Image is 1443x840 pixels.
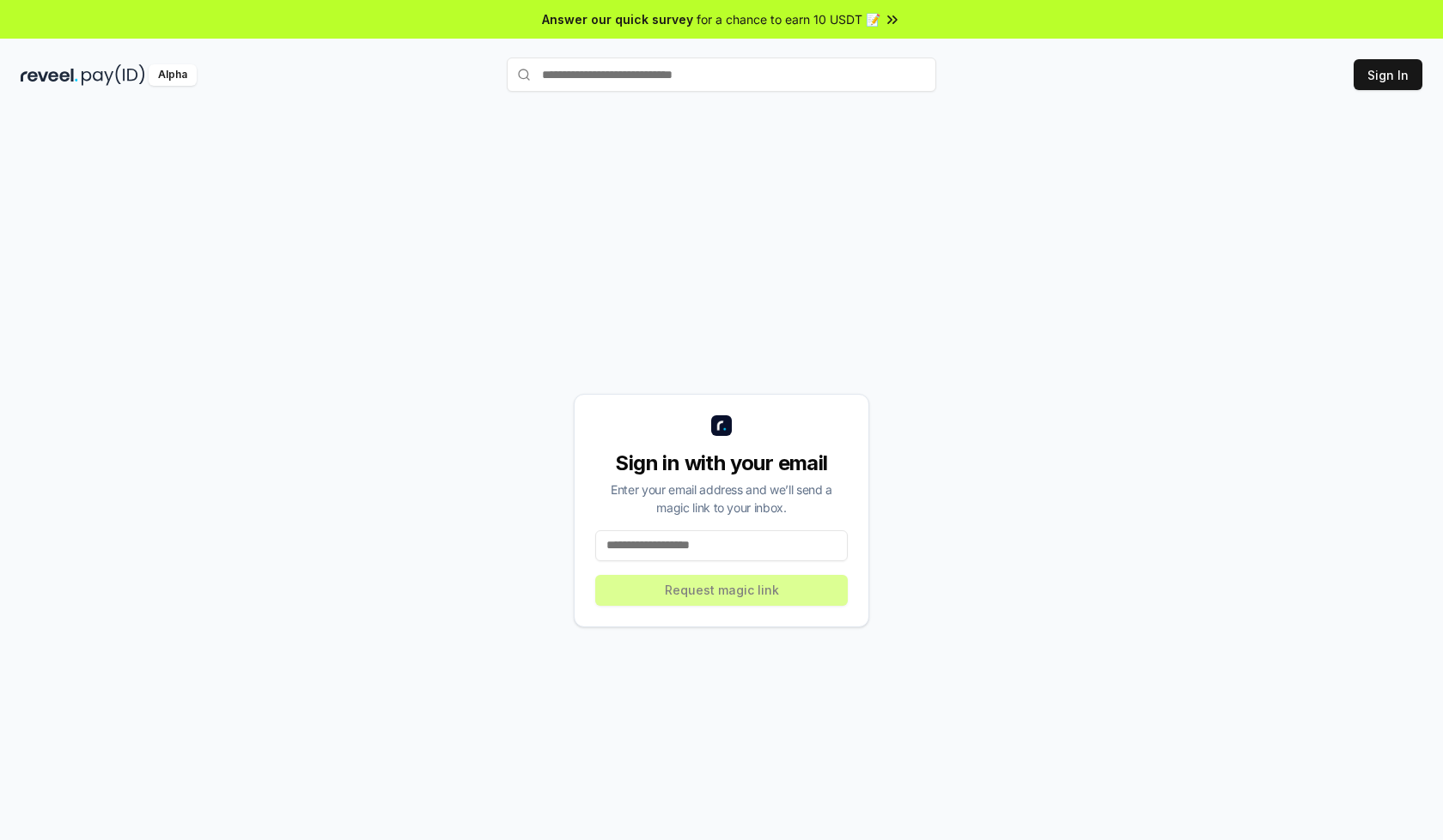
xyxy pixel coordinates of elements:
[21,64,78,86] img: reveel_dark
[1354,59,1422,90] button: Sign In
[82,64,145,86] img: pay_id
[697,10,880,28] span: for a chance to earn 10 USDT 📝
[711,415,732,436] img: logo_small
[595,480,848,517] div: Enter your email address and we’ll send a magic link to your inbox.
[595,450,848,477] div: Sign in with your email
[149,64,197,86] div: Alpha
[542,10,693,28] span: Answer our quick survey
